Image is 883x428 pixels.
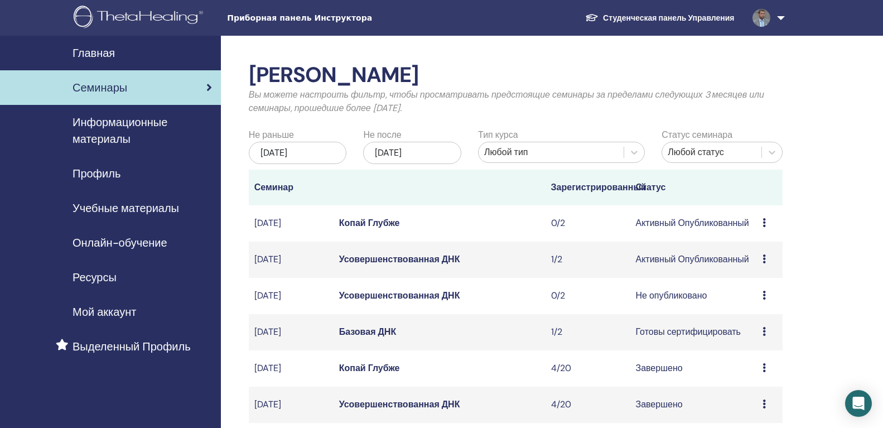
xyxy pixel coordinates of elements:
ya-tr-span: Не раньше [249,129,294,141]
a: Копай Глубже [339,217,400,229]
ya-tr-span: Студенческая панель Управления [603,13,734,23]
ya-tr-span: Ресурсы [73,270,117,285]
td: 1/2 [546,314,630,350]
a: Усовершенствованная ДНК [339,290,460,301]
ya-tr-span: Не опубликовано [635,290,707,301]
ya-tr-span: [DATE] [254,326,281,338]
ya-tr-span: Любой статус [668,146,724,158]
ya-tr-span: Главная [73,46,115,60]
td: 1/2 [546,242,630,278]
img: graduation-cap-white.svg [585,13,599,22]
ya-tr-span: [DATE] [254,253,281,265]
td: 0/2 [546,205,630,242]
ya-tr-span: Онлайн-обучение [73,235,167,250]
ya-tr-span: Тип курса [478,129,518,141]
ya-tr-span: [DATE] [254,362,281,374]
ya-tr-span: Готовы сертифицировать [635,326,740,338]
ya-tr-span: [DATE] [375,147,402,158]
td: 4/20 [546,350,630,387]
ya-tr-span: Семинар [254,181,293,193]
ya-tr-span: Статус семинара [662,129,732,141]
a: Базовая ДНК [339,326,397,338]
ya-tr-span: [DATE] [254,398,281,410]
a: Усовершенствованная ДНК [339,398,460,410]
ya-tr-span: Приборная панель Инструктора [227,13,372,22]
ya-tr-span: Профиль [73,166,120,181]
ya-tr-span: Учебные материалы [73,201,179,215]
ya-tr-span: Мой аккаунт [73,305,136,319]
ya-tr-span: [PERSON_NAME] [249,61,418,89]
ya-tr-span: Семинары [73,80,127,95]
td: 0/2 [546,278,630,314]
ya-tr-span: [DATE] [254,217,281,229]
a: Усовершенствованная ДНК [339,253,460,265]
td: [DATE] [249,278,334,314]
td: 4/20 [546,387,630,423]
ya-tr-span: Активный Опубликованный [635,217,749,229]
ya-tr-span: Информационные материалы [73,115,167,146]
ya-tr-span: Зарегистрированный [551,181,646,193]
a: Копай Глубже [339,362,400,374]
td: Завершено [630,387,757,423]
ya-tr-span: Не после [363,129,401,141]
ya-tr-span: Статус [635,181,665,193]
td: Активный Опубликованный [630,242,757,278]
ya-tr-span: Любой тип [484,146,528,158]
div: Откройте Интерком-Мессенджер [845,390,872,417]
ya-tr-span: Выделенный Профиль [73,339,191,354]
ya-tr-span: Вы можете настроить фильтр, чтобы просматривать предстоящие семинары за пределами следующих 3 мес... [249,89,764,114]
img: logo.png [74,6,207,31]
ya-tr-span: [DATE] [260,147,287,158]
a: Студенческая панель Управления [576,8,743,28]
img: default.jpg [752,9,770,27]
ya-tr-span: Завершено [635,362,682,374]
